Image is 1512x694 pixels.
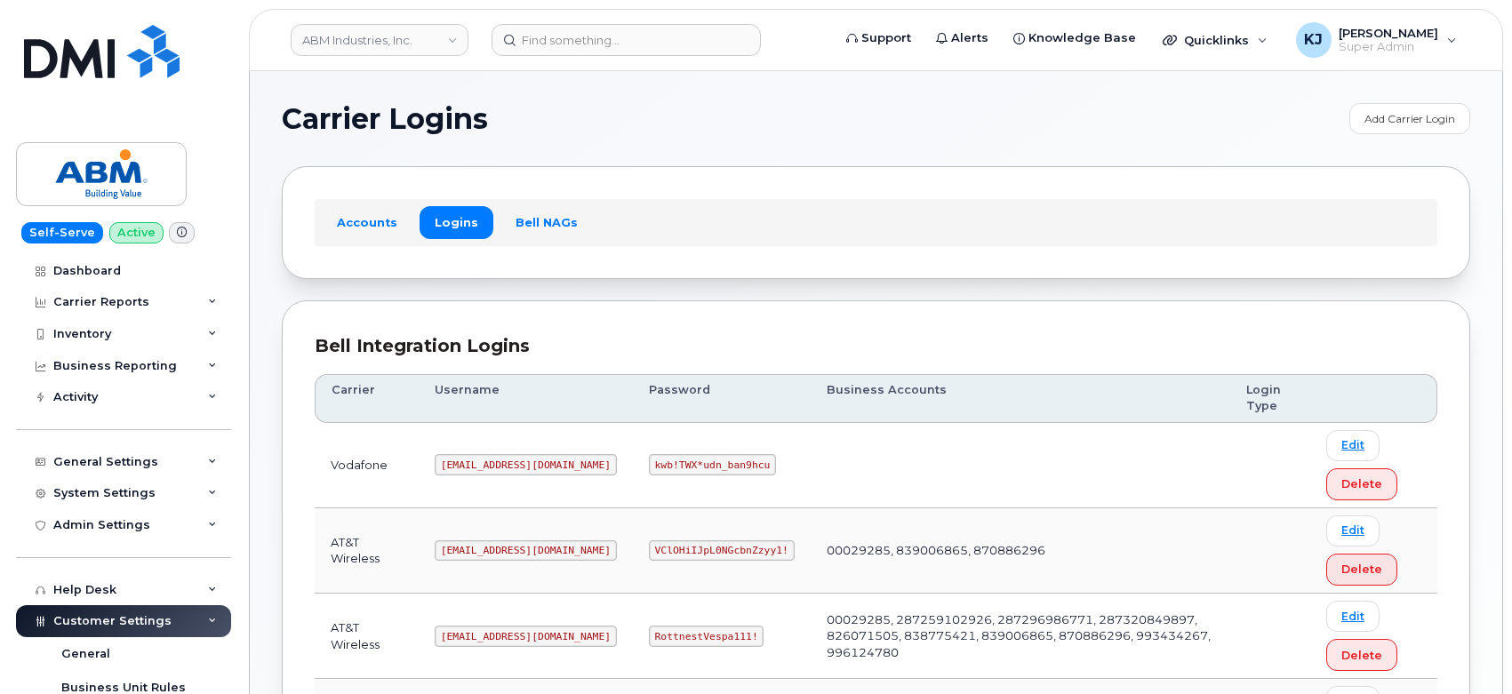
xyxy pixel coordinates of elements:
[322,206,412,238] a: Accounts
[649,626,764,647] code: RottnestVespa111!
[649,454,776,475] code: kwb!TWX*udn_ban9hcu
[315,333,1437,359] div: Bell Integration Logins
[1326,639,1397,671] button: Delete
[435,454,617,475] code: [EMAIL_ADDRESS][DOMAIN_NAME]
[1230,374,1310,423] th: Login Type
[435,540,617,562] code: [EMAIL_ADDRESS][DOMAIN_NAME]
[811,374,1230,423] th: Business Accounts
[811,508,1230,594] td: 00029285, 839006865, 870886296
[633,374,811,423] th: Password
[315,594,419,679] td: AT&T Wireless
[1326,468,1397,500] button: Delete
[315,423,419,508] td: Vodafone
[1341,647,1382,664] span: Delete
[1341,475,1382,492] span: Delete
[420,206,493,238] a: Logins
[649,540,795,562] code: VClOHiIJpL0NGcbnZzyy1!
[1349,103,1470,134] a: Add Carrier Login
[435,626,617,647] code: [EMAIL_ADDRESS][DOMAIN_NAME]
[1326,515,1380,546] a: Edit
[1341,561,1382,578] span: Delete
[1326,554,1397,586] button: Delete
[315,508,419,594] td: AT&T Wireless
[419,374,633,423] th: Username
[1326,601,1380,632] a: Edit
[500,206,593,238] a: Bell NAGs
[315,374,419,423] th: Carrier
[811,594,1230,679] td: 00029285, 287259102926, 287296986771, 287320849897, 826071505, 838775421, 839006865, 870886296, 9...
[1326,430,1380,461] a: Edit
[282,106,488,132] span: Carrier Logins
